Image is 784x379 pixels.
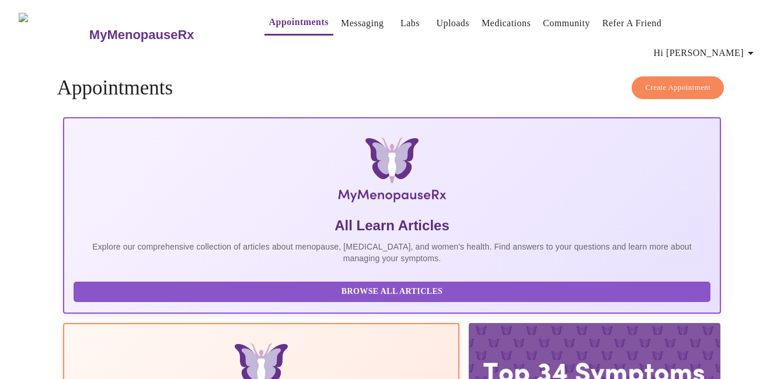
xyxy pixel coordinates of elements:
[269,14,329,30] a: Appointments
[336,12,388,35] button: Messaging
[654,45,758,61] span: Hi [PERSON_NAME]
[19,13,88,57] img: MyMenopauseRx Logo
[172,137,612,207] img: MyMenopauseRx Logo
[74,241,710,264] p: Explore our comprehensive collection of articles about menopause, [MEDICAL_DATA], and women's hea...
[74,286,713,296] a: Browse All Articles
[74,282,710,302] button: Browse All Articles
[89,27,194,43] h3: MyMenopauseRx
[649,41,762,65] button: Hi [PERSON_NAME]
[264,10,333,36] button: Appointments
[598,12,667,35] button: Refer a Friend
[645,81,710,94] span: Create Appointment
[436,15,469,31] a: Uploads
[543,15,590,31] a: Community
[341,15,384,31] a: Messaging
[477,12,535,35] button: Medications
[482,15,531,31] a: Medications
[85,285,699,299] span: Browse All Articles
[431,12,474,35] button: Uploads
[400,15,420,31] a: Labs
[632,76,724,99] button: Create Appointment
[391,12,428,35] button: Labs
[74,216,710,235] h5: All Learn Articles
[602,15,662,31] a: Refer a Friend
[88,15,241,55] a: MyMenopauseRx
[57,76,727,100] h4: Appointments
[538,12,595,35] button: Community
